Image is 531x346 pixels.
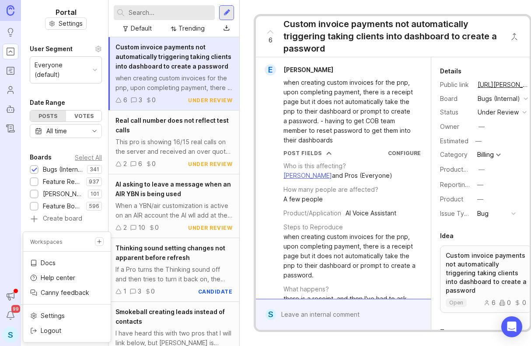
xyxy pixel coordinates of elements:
div: — [479,122,485,131]
div: This pro is showing 16/15 real calls on the server and received an over quota email, but the dash... [115,137,232,156]
div: Details [440,66,461,76]
p: 101 [91,190,99,197]
p: Settings [41,311,65,320]
div: Feature Board Sandbox [DATE] [43,201,82,211]
div: Who is this affecting? [283,161,346,171]
a: Canny feedback [23,286,111,300]
div: 1 [123,287,126,296]
div: Votes [66,111,102,121]
a: Real call number does not reflect test callsThis pro is showing 16/15 real calls on the server an... [108,111,239,174]
div: when creating custom invoices for the pnp, upon completing payment, there is a receipt page but i... [115,73,232,93]
span: 99 [11,305,20,313]
a: Help center [23,271,111,285]
div: Owner [440,122,471,131]
div: S [265,309,276,320]
div: 0 [155,223,159,232]
div: 2 [123,223,127,232]
div: when creating custom invoices for the pnp, upon completing payment, there is a receipt page but i... [283,232,421,280]
div: Public link [440,80,471,90]
div: Bugs (Internal) [43,165,83,174]
label: ProductboardID [440,166,486,173]
p: Logout [41,326,61,335]
a: Create a new workspace [95,237,104,246]
div: 0 [152,95,156,105]
p: open [449,299,463,306]
div: 6 [123,95,127,105]
div: Default [131,24,152,33]
div: All time [46,126,67,136]
div: 3 [138,287,141,296]
h1: Portal [56,7,77,17]
div: Post Fields [283,149,322,157]
div: — [479,165,485,174]
div: Everyone (default) [35,60,89,80]
div: Feature Requests (Internal) [43,177,82,187]
div: when creating custom invoices for the pnp, upon completing payment, there is a receipt page but i... [283,78,413,145]
div: Boards [30,152,52,163]
div: Idea [440,231,454,241]
div: AI Voice Assistant [346,208,396,218]
div: there is a receipt, and then I've had to ask COB to reset the password and then email login crede... [283,294,421,332]
div: and Pros (Everyone) [283,171,392,180]
div: Bugs (Internal) [478,94,520,104]
div: How many people are affected? [283,185,378,194]
svg: toggle icon [87,128,101,135]
span: 6 [269,35,272,45]
button: S [3,327,18,343]
div: — [477,180,483,190]
div: Tags [440,327,455,337]
div: 6 [138,159,142,169]
div: 0 [152,159,156,169]
p: 596 [89,203,99,210]
div: Select All [75,155,102,160]
p: 937 [89,178,99,185]
button: Post Fields [283,149,332,157]
p: Help center [41,273,75,282]
a: Thinking sound setting changes not apparent before refreshIf a Pro turns the Thinking sound off a... [108,238,239,302]
a: Users [3,82,18,98]
div: Status [440,107,471,117]
span: Thinking sound setting changes not apparent before refresh [115,244,225,261]
div: candidate [198,288,233,295]
p: Docs [41,259,56,267]
a: Create board [30,215,102,223]
div: [PERSON_NAME] (Public) [43,189,84,199]
button: ProductboardID [476,164,487,175]
a: Changelog [3,121,18,136]
a: Portal [3,44,18,59]
button: Announcements [3,288,18,304]
div: User Segment [30,44,73,54]
a: Autopilot [3,101,18,117]
button: Settings [45,17,87,30]
div: — [473,135,484,147]
p: Canny feedback [41,288,89,297]
div: Date Range [30,97,65,108]
input: Search... [129,8,211,17]
button: Close button [506,28,523,45]
span: Settings [59,19,83,28]
label: Product [440,195,463,203]
div: — [477,194,483,204]
div: Category [440,150,471,159]
label: Reporting Team [440,181,487,188]
p: Workspaces [30,238,63,246]
a: Ideas [3,24,18,40]
div: 6 [484,300,496,306]
div: under review [188,224,232,232]
div: Custom invoice payments not automatically triggering taking clients into dashboard to create a pa... [283,18,501,55]
div: under review [188,97,232,104]
div: A few people [283,194,323,204]
span: AI asking to leave a message when an AIR YBN is being used [115,180,231,197]
span: [PERSON_NAME] [283,66,333,73]
div: When a YBN/air customization is active on an AIR account the AI wll add at the end of the call if... [115,201,232,220]
div: Billing [477,152,494,158]
div: Bug [477,209,489,218]
div: under review [188,160,232,168]
div: 2 [123,159,127,169]
div: What happens? [283,284,329,294]
div: Steps to Reproduce [283,222,343,232]
div: Open Intercom Messenger [501,316,522,337]
img: Canny Home [7,5,14,15]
